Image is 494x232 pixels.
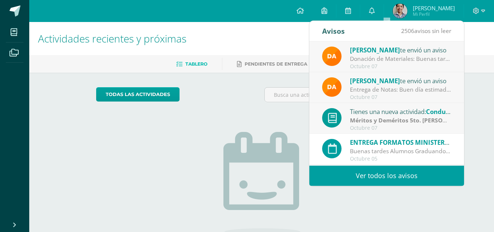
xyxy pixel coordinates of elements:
img: f9d34ca01e392badc01b6cd8c48cabbd.png [322,77,342,97]
span: [PERSON_NAME] [350,77,400,85]
div: Octubre 07 [350,125,452,131]
span: Mi Perfil [413,11,455,17]
div: Octubre 05 [350,156,452,162]
span: avisos sin leer [401,27,451,35]
div: Entrega de Notas: Buen día estimados padres de familia de V Bachillerato, por este medio les enví... [350,85,452,94]
input: Busca una actividad próxima aquí... [265,88,427,102]
div: Donación de Materiales: Buenas tardes estimados padres de familia, por este medio les envío un co... [350,55,452,63]
div: Buenas tardes Alumnos Graduandos: Atentamente se les solicita leer con deternimiento lo siguiente... [350,147,452,155]
div: para el día [350,137,452,147]
div: | Zona [350,116,452,125]
a: todas las Actividades [96,87,180,102]
a: Ver todos los avisos [309,166,464,186]
span: [PERSON_NAME] [350,46,400,54]
span: Actividades recientes y próximas [38,32,186,45]
span: 2506 [401,27,414,35]
img: c7c993653dffdda4c3c1da247eb6d492.png [393,4,407,18]
img: f9d34ca01e392badc01b6cd8c48cabbd.png [322,47,342,66]
span: Tablero [185,61,207,67]
a: Tablero [176,58,207,70]
div: Octubre 07 [350,63,452,70]
span: [PERSON_NAME] [413,4,455,12]
a: Pendientes de entrega [237,58,307,70]
div: Octubre 07 [350,94,452,100]
div: Avisos [322,21,345,41]
div: te envió un aviso [350,45,452,55]
div: Tienes una nueva actividad: [350,107,452,116]
span: ENTREGA FORMATOS MINISTERIALES P.S. [350,138,474,147]
span: Pendientes de entrega [245,61,307,67]
span: Conducta [426,107,455,116]
div: te envió un aviso [350,76,452,85]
